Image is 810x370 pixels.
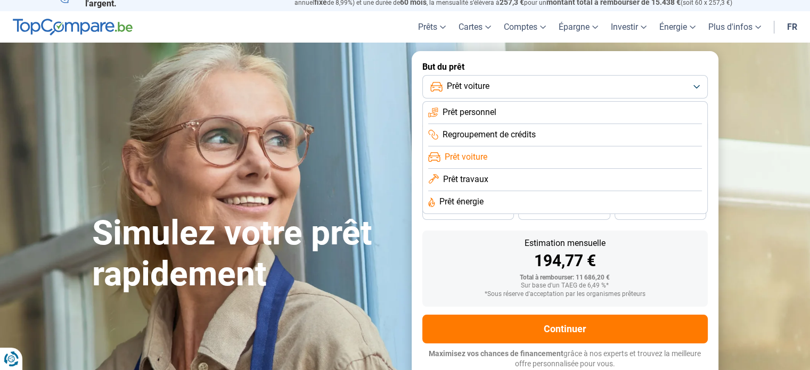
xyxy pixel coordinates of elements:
[439,196,484,208] span: Prêt énergie
[443,106,496,118] span: Prêt personnel
[781,11,804,43] a: fr
[422,62,708,72] label: But du prêt
[422,75,708,98] button: Prêt voiture
[552,209,576,215] span: 30 mois
[452,11,497,43] a: Cartes
[431,282,699,290] div: Sur base d'un TAEG de 6,49 %*
[702,11,767,43] a: Plus d'infos
[443,174,488,185] span: Prêt travaux
[431,253,699,269] div: 194,77 €
[412,11,452,43] a: Prêts
[431,274,699,282] div: Total à rembourser: 11 686,20 €
[422,315,708,343] button: Continuer
[13,19,133,36] img: TopCompare
[431,239,699,248] div: Estimation mensuelle
[497,11,552,43] a: Comptes
[431,291,699,298] div: *Sous réserve d'acceptation par les organismes prêteurs
[429,349,563,358] span: Maximisez vos chances de financement
[443,129,536,141] span: Regroupement de crédits
[653,11,702,43] a: Énergie
[445,151,487,163] span: Prêt voiture
[422,349,708,369] p: grâce à nos experts et trouvez la meilleure offre personnalisée pour vous.
[447,80,489,92] span: Prêt voiture
[649,209,672,215] span: 24 mois
[92,213,399,295] h1: Simulez votre prêt rapidement
[604,11,653,43] a: Investir
[552,11,604,43] a: Épargne
[456,209,480,215] span: 36 mois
